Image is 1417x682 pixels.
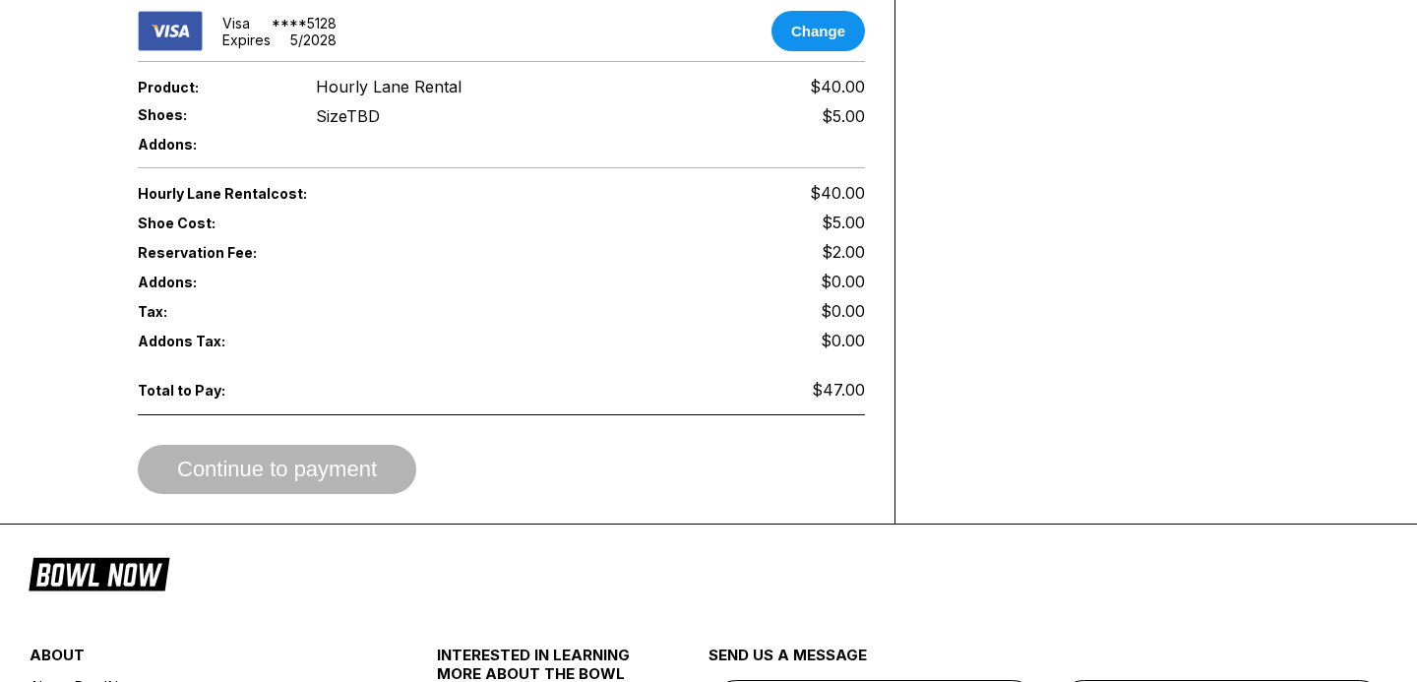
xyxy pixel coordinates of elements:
span: $2.00 [822,242,865,262]
span: Hourly Lane Rental [316,77,462,96]
span: Shoes: [138,106,283,123]
div: Size TBD [316,106,380,126]
span: Addons: [138,136,283,153]
div: Expires [222,31,271,48]
div: send us a message [708,646,1387,680]
span: $0.00 [821,272,865,291]
span: $5.00 [822,213,865,232]
div: about [30,646,369,674]
span: $0.00 [821,331,865,350]
span: Shoe Cost: [138,215,283,231]
div: $5.00 [822,106,865,126]
span: Reservation Fee: [138,244,502,261]
div: visa [222,15,250,31]
span: Hourly Lane Rental cost: [138,185,502,202]
span: $40.00 [810,77,865,96]
button: Change [771,11,865,51]
span: $0.00 [821,301,865,321]
span: $47.00 [812,380,865,400]
span: Addons: [138,274,283,290]
span: Total to Pay: [138,382,283,399]
span: Product: [138,79,283,95]
span: Addons Tax: [138,333,283,349]
div: 5 / 2028 [290,31,337,48]
span: Tax: [138,303,283,320]
span: $40.00 [810,183,865,203]
img: card [138,11,203,51]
